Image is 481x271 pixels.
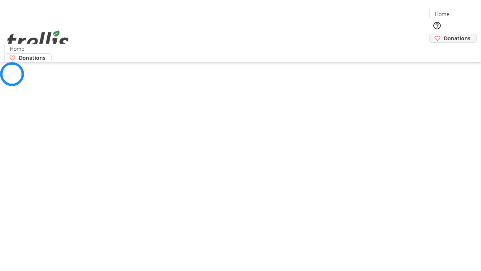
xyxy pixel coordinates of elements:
[444,34,470,42] span: Donations
[430,34,476,43] a: Donations
[10,45,24,53] span: Home
[430,43,445,58] button: Cart
[19,54,45,62] span: Donations
[5,22,71,59] img: Orient E2E Organization YNnWEHQYu8's Logo
[430,18,445,33] button: Help
[5,45,29,53] a: Home
[430,10,454,18] a: Home
[435,10,449,18] span: Home
[5,53,51,62] a: Donations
